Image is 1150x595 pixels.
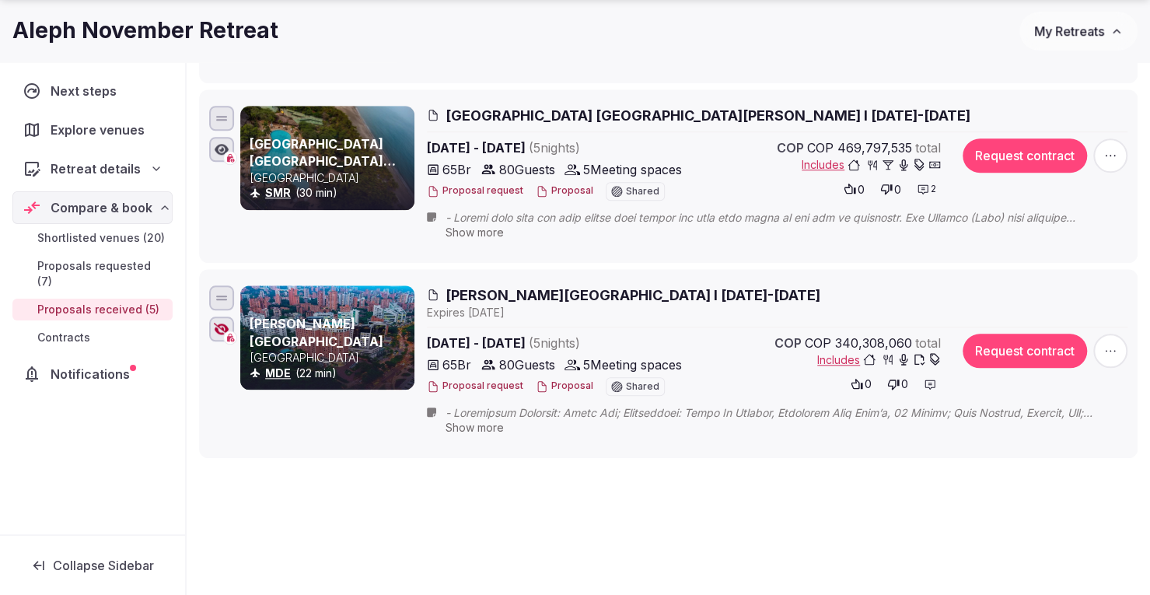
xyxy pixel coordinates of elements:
span: COP 469,797,535 [807,138,912,157]
span: Proposals requested (7) [37,258,166,289]
button: Includes [817,352,941,368]
span: [DATE] - [DATE] [427,138,701,157]
span: Next steps [51,82,123,100]
div: (22 min) [250,366,411,381]
span: Show more [446,226,504,239]
a: Proposals requested (7) [12,255,173,292]
button: Proposal [536,184,593,198]
span: ( 5 night s ) [529,335,580,351]
button: Includes [802,157,941,173]
h1: Aleph November Retreat [12,16,278,46]
button: My Retreats [1019,12,1138,51]
span: total [915,334,941,352]
div: (30 min) [250,185,411,201]
div: Expire s [DATE] [427,305,1127,320]
span: [GEOGRAPHIC_DATA] [GEOGRAPHIC_DATA][PERSON_NAME] I [DATE]-[DATE] [446,106,970,125]
button: Proposal request [427,380,523,393]
span: 65 Br [442,160,471,179]
span: Shared [626,187,659,196]
span: 0 [901,376,908,392]
a: Explore venues [12,114,173,146]
span: Shared [626,382,659,391]
span: 5 Meeting spaces [583,355,682,374]
a: MDE [265,366,291,380]
span: COP [774,334,802,352]
button: 0 [846,373,876,395]
a: Next steps [12,75,173,107]
a: [PERSON_NAME][GEOGRAPHIC_DATA] [250,316,383,348]
p: [GEOGRAPHIC_DATA] [250,170,411,186]
button: Proposal [536,380,593,393]
button: Collapse Sidebar [12,548,173,583]
span: COP 340,308,060 [805,334,912,352]
span: Proposals received (5) [37,302,159,317]
a: Contracts [12,327,173,348]
span: 80 Guests [499,355,555,374]
button: 0 [876,178,906,200]
span: - Loremipsum Dolorsit: Ametc Adi; Elitseddoei: Tempo In Utlabor, Etdolorem Aliq Enim’a, 02 Minimv... [446,405,1124,421]
span: ( 5 night s ) [529,140,580,156]
span: Explore venues [51,121,151,139]
span: 0 [858,182,865,198]
span: 0 [865,376,872,392]
a: Shortlisted venues (20) [12,227,173,249]
button: MDE [265,366,291,381]
button: 0 [839,178,869,200]
span: [PERSON_NAME][GEOGRAPHIC_DATA] I [DATE]-[DATE] [446,285,820,305]
button: Proposal request [427,184,523,198]
a: Proposals received (5) [12,299,173,320]
span: 80 Guests [499,160,555,179]
span: 65 Br [442,355,471,374]
a: [GEOGRAPHIC_DATA] [GEOGRAPHIC_DATA][PERSON_NAME] [250,136,396,187]
span: Contracts [37,330,90,345]
button: Request contract [963,138,1087,173]
button: 0 [883,373,913,395]
span: 2 [931,183,936,196]
a: SMR [265,186,291,199]
span: - Loremi dolo sita con adip elitse doei tempor inc utla etdo magna al eni adm ve quisnostr. Exe U... [446,210,1124,226]
span: 0 [894,182,901,198]
button: Request contract [963,334,1087,368]
span: Shortlisted venues (20) [37,230,165,246]
span: COP [777,138,804,157]
span: Compare & book [51,198,152,217]
span: [DATE] - [DATE] [427,334,701,352]
span: Retreat details [51,159,141,178]
span: Show more [446,421,504,434]
a: Notifications [12,358,173,390]
button: SMR [265,185,291,201]
span: total [915,138,941,157]
span: Collapse Sidebar [53,558,154,573]
span: 5 Meeting spaces [583,160,682,179]
span: My Retreats [1034,23,1104,39]
p: [GEOGRAPHIC_DATA] [250,350,411,366]
span: Notifications [51,365,136,383]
